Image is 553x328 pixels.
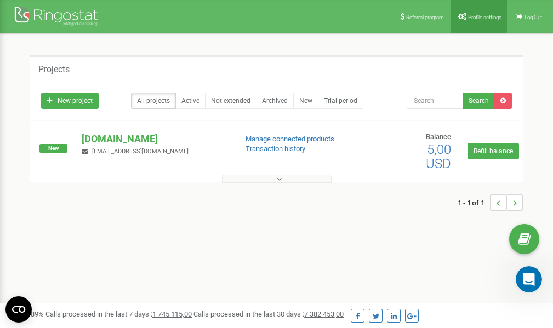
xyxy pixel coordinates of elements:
span: 1 - 1 of 1 [458,194,490,211]
button: Open CMP widget [5,296,32,323]
span: New [39,144,67,153]
u: 1 745 115,00 [152,310,192,318]
a: Trial period [318,93,363,109]
p: [DOMAIN_NAME] [82,132,227,146]
span: 5,00 USD [426,142,451,171]
span: Balance [426,133,451,141]
a: New [293,93,318,109]
span: Calls processed in the last 7 days : [45,310,192,318]
span: Profile settings [468,14,501,20]
span: Calls processed in the last 30 days : [193,310,344,318]
nav: ... [458,183,523,222]
span: [EMAIL_ADDRESS][DOMAIN_NAME] [92,148,189,155]
input: Search [407,93,463,109]
a: New project [41,93,99,109]
a: Transaction history [246,145,305,153]
span: Referral program [406,14,444,20]
span: Log Out [525,14,542,20]
iframe: Intercom live chat [516,266,542,292]
a: Active [175,93,206,109]
h5: Projects [38,65,70,74]
a: Refill balance [468,143,519,159]
u: 7 382 453,00 [304,310,344,318]
a: Not extended [205,93,256,109]
a: All projects [131,93,176,109]
a: Manage connected products [246,135,334,143]
a: Archived [256,93,294,109]
button: Search [463,93,495,109]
